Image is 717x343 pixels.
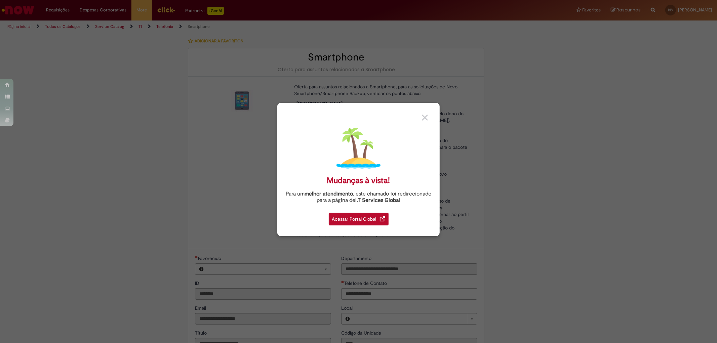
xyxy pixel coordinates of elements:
[356,193,400,204] a: I.T Services Global
[329,213,389,225] div: Acessar Portal Global
[380,216,385,221] img: redirect_link.png
[329,209,389,225] a: Acessar Portal Global
[305,190,353,197] strong: melhor atendimento
[282,191,435,204] div: Para um , este chamado foi redirecionado para a página de
[327,176,390,185] div: Mudanças à vista!
[336,126,381,170] img: island.png
[422,115,428,121] img: close_button_grey.png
